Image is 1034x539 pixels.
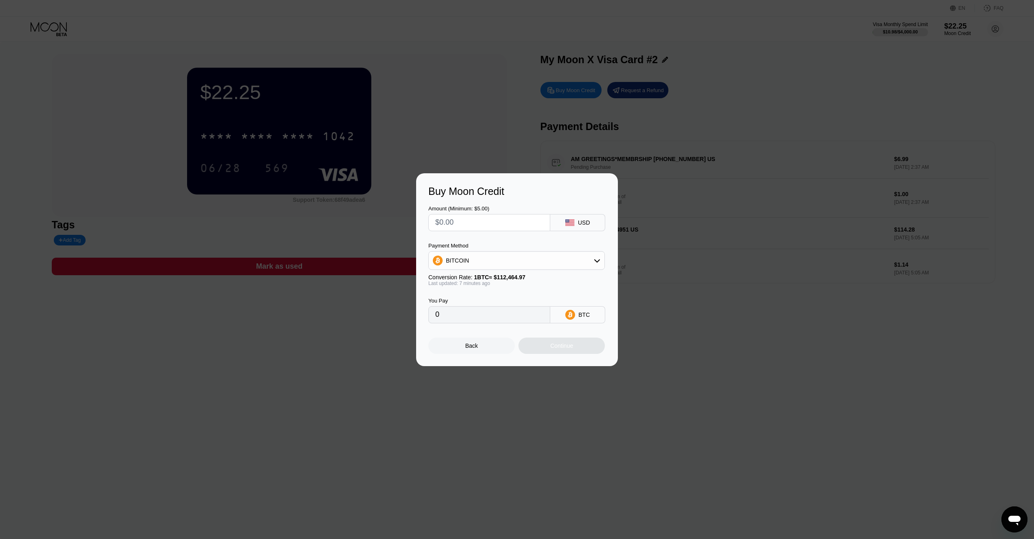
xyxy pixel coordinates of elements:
[428,243,605,249] div: Payment Method
[428,298,550,304] div: You Pay
[465,342,478,349] div: Back
[428,274,605,281] div: Conversion Rate:
[428,186,606,197] div: Buy Moon Credit
[474,274,525,281] span: 1 BTC ≈ $112,464.97
[1001,506,1027,532] iframe: Button to launch messaging window
[578,219,590,226] div: USD
[435,214,543,231] input: $0.00
[429,252,604,269] div: BITCOIN
[428,281,605,286] div: Last updated: 7 minutes ago
[428,205,550,212] div: Amount (Minimum: $5.00)
[446,257,469,264] div: BITCOIN
[578,311,590,318] div: BTC
[428,338,515,354] div: Back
